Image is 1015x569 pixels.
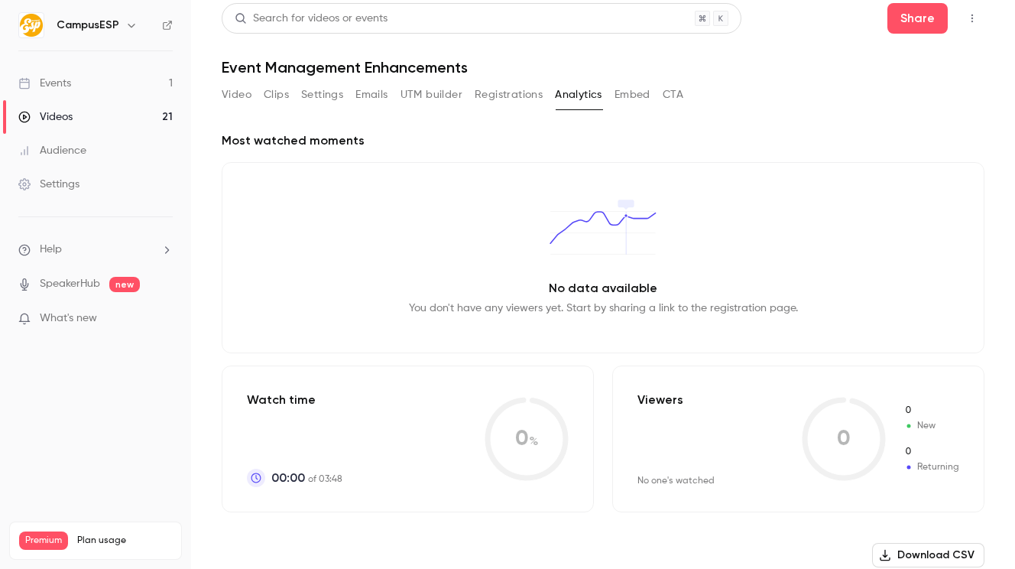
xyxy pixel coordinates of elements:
[40,311,97,327] span: What's new
[19,532,68,550] span: Premium
[960,6,984,31] button: Top Bar Actions
[663,83,683,107] button: CTA
[301,83,343,107] button: Settings
[18,242,173,258] li: help-dropdown-opener
[40,276,100,292] a: SpeakerHub
[400,83,462,107] button: UTM builder
[19,13,44,37] img: CampusESP
[872,543,984,567] button: Download CSV
[475,83,543,107] button: Registrations
[77,535,172,547] span: Plan usage
[271,469,342,487] p: of 03:48
[222,83,251,107] button: Video
[615,83,650,107] button: Embed
[549,279,657,298] p: No data available
[222,132,365,150] h2: Most watched moments
[904,419,959,433] span: New
[18,143,86,158] div: Audience
[904,460,959,474] span: Returning
[264,83,289,107] button: Clips
[18,109,73,125] div: Videos
[235,11,388,27] div: Search for videos or events
[887,3,948,34] button: Share
[904,404,959,418] span: New
[18,177,79,192] div: Settings
[637,391,683,409] p: Viewers
[555,83,602,107] button: Analytics
[247,391,342,409] p: Watch time
[57,18,119,33] h6: CampusESP
[222,58,984,76] h1: Event Management Enhancements
[904,445,959,459] span: Returning
[637,475,715,487] div: No one's watched
[355,83,388,107] button: Emails
[18,76,71,91] div: Events
[109,277,140,292] span: new
[40,242,62,258] span: Help
[409,301,798,316] p: You don't have any viewers yet. Start by sharing a link to the registration page.
[271,469,305,487] span: 00:00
